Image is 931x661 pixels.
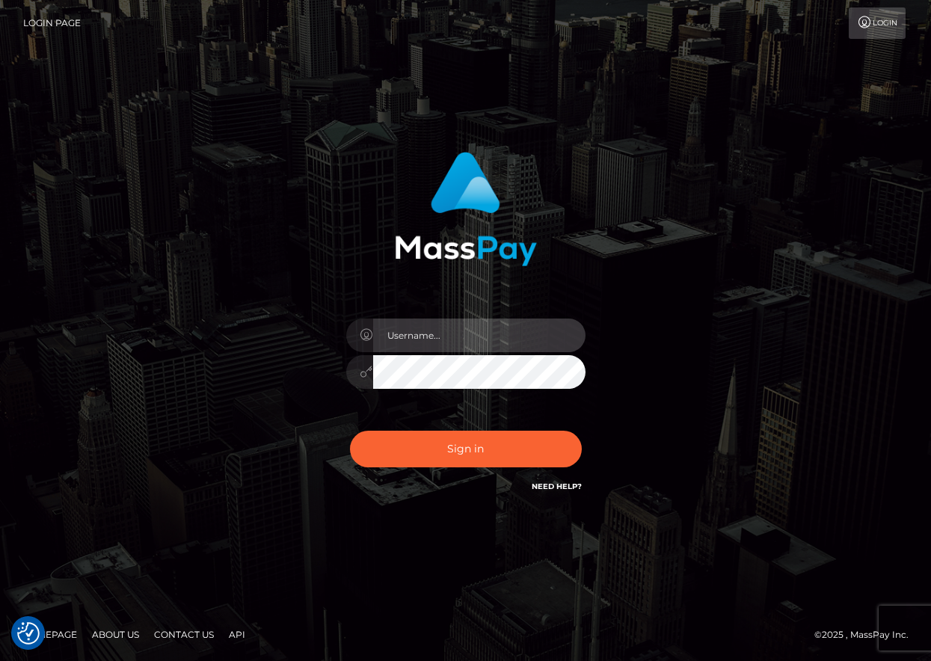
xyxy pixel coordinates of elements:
a: Login [849,7,906,39]
input: Username... [373,319,586,352]
img: Revisit consent button [17,622,40,645]
button: Sign in [350,431,582,467]
a: API [223,623,251,646]
a: Login Page [23,7,81,39]
a: Homepage [16,623,83,646]
a: Contact Us [148,623,220,646]
a: Need Help? [532,482,582,491]
a: About Us [86,623,145,646]
img: MassPay Login [395,152,537,266]
button: Consent Preferences [17,622,40,645]
div: © 2025 , MassPay Inc. [814,627,920,643]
